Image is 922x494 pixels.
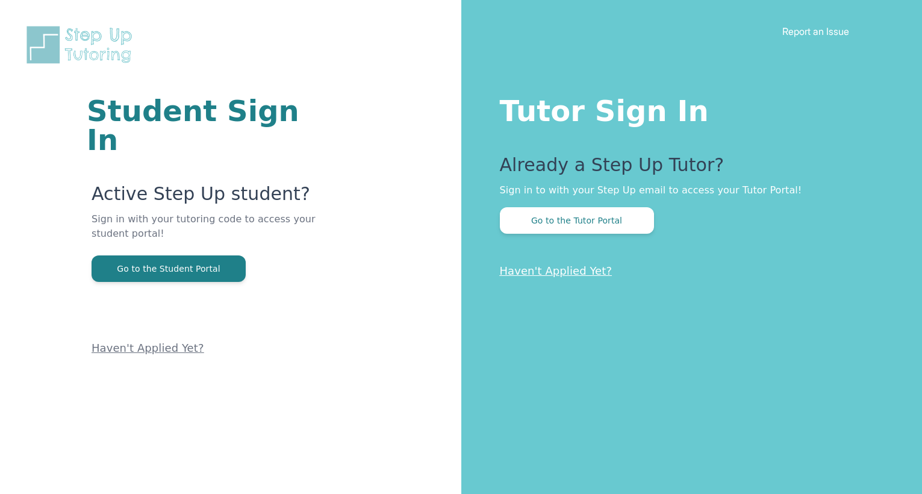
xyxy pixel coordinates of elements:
[500,214,654,226] a: Go to the Tutor Portal
[92,183,317,212] p: Active Step Up student?
[500,207,654,234] button: Go to the Tutor Portal
[92,342,204,354] a: Haven't Applied Yet?
[92,263,246,274] a: Go to the Student Portal
[92,255,246,282] button: Go to the Student Portal
[24,24,140,66] img: Step Up Tutoring horizontal logo
[87,96,317,154] h1: Student Sign In
[782,25,849,37] a: Report an Issue
[500,264,612,277] a: Haven't Applied Yet?
[92,212,317,255] p: Sign in with your tutoring code to access your student portal!
[500,154,874,183] p: Already a Step Up Tutor?
[500,92,874,125] h1: Tutor Sign In
[500,183,874,198] p: Sign in to with your Step Up email to access your Tutor Portal!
